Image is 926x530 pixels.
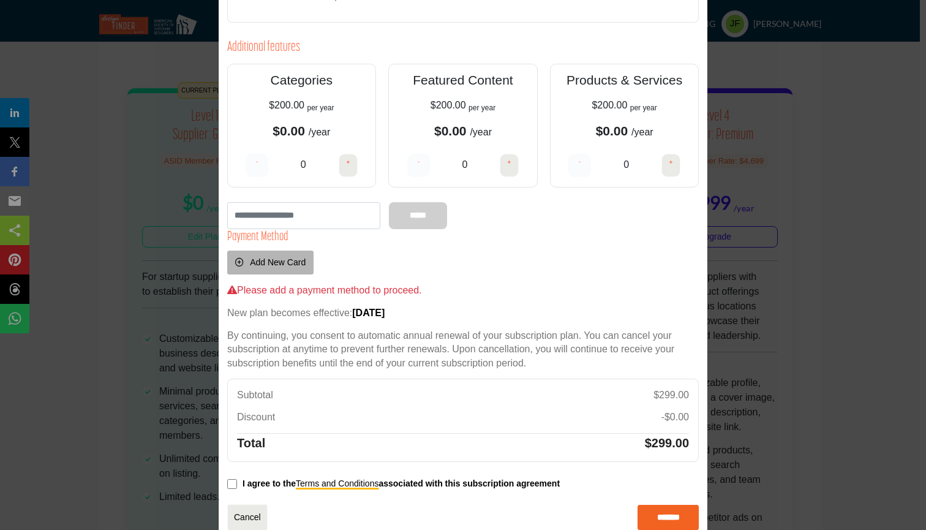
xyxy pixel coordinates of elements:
[661,154,680,177] button: +
[301,157,306,172] p: 0
[630,104,657,112] sub: per year
[227,329,699,370] p: By continuing, you consent to automatic annual renewal of your subscription plan. You can cancel ...
[339,154,358,177] button: +
[239,70,365,90] p: Categories
[400,70,526,90] p: Featured Content
[661,411,689,424] p: -$0.00
[243,478,560,490] p: I agree to the associated with this subscription agreement
[500,154,519,177] button: +
[562,70,688,90] p: Products & Services
[596,124,628,138] b: $0.00
[352,308,385,318] strong: [DATE]
[592,100,627,110] span: $200.00
[296,479,378,488] a: Terms and Conditions
[227,37,300,58] h3: Additional features
[250,257,306,267] span: Add New Card
[237,434,265,452] h5: Total
[227,283,699,298] p: Please add a payment method to proceed.
[237,411,275,424] p: Discount
[227,229,699,244] h4: Payment Method
[645,434,689,452] h5: $299.00
[227,306,699,320] p: New plan becomes effective:
[434,124,467,138] b: $0.00
[269,100,304,110] span: $200.00
[237,388,273,402] p: Subtotal
[623,157,629,172] p: 0
[346,156,350,171] h4: +
[470,127,492,137] span: /year
[631,127,653,137] span: /year
[309,127,331,137] span: /year
[273,124,305,138] b: $0.00
[653,388,689,402] p: $299.00
[227,251,314,274] button: Add New Card
[462,157,468,172] p: 0
[507,156,511,171] h4: +
[431,100,466,110] span: $200.00
[307,104,334,112] sub: per year
[669,156,673,171] h4: +
[469,104,495,112] sub: per year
